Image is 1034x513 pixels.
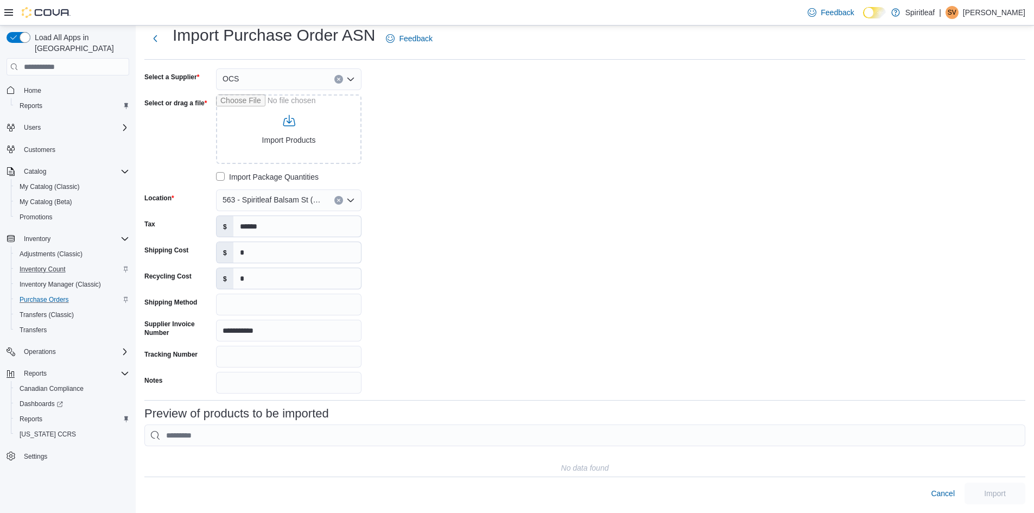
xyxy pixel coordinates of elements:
span: Washington CCRS [15,428,129,441]
span: 563 - Spiritleaf Balsam St (Collingwood) [223,193,323,206]
span: Adjustments (Classic) [15,248,129,261]
label: Select or drag a file [144,99,207,107]
p: [PERSON_NAME] [963,6,1025,19]
span: Catalog [24,167,46,176]
button: Canadian Compliance [11,381,134,396]
div: No data found [561,461,609,474]
span: Feedback [399,33,432,44]
label: Recycling Cost [144,272,192,281]
span: Feedback [821,7,854,18]
button: Import [965,483,1025,504]
a: My Catalog (Beta) [15,195,77,208]
button: Users [2,120,134,135]
span: Purchase Orders [15,293,129,306]
button: Users [20,121,45,134]
img: Cova [22,7,71,18]
span: Home [24,86,41,95]
a: Transfers (Classic) [15,308,78,321]
button: Reports [2,366,134,381]
label: Import Package Quantities [216,170,319,183]
button: My Catalog (Beta) [11,194,134,210]
label: $ [217,242,233,263]
label: Shipping Method [144,298,197,307]
button: Settings [2,448,134,464]
div: Silas V [946,6,959,19]
button: My Catalog (Classic) [11,179,134,194]
span: Promotions [20,213,53,221]
label: Supplier Invoice Number [144,320,212,337]
span: Transfers [20,326,47,334]
span: Operations [20,345,129,358]
span: Adjustments (Classic) [20,250,83,258]
span: Customers [24,145,55,154]
button: Reports [20,367,51,380]
button: Inventory Count [11,262,134,277]
button: Clear input [334,75,343,84]
span: Inventory Manager (Classic) [20,280,101,289]
span: My Catalog (Beta) [20,198,72,206]
span: Users [20,121,129,134]
span: Inventory Count [15,263,129,276]
button: Promotions [11,210,134,225]
label: Tracking Number [144,350,198,359]
input: This is a search bar. As you type, the results lower in the page will automatically filter. [144,425,1025,446]
a: Home [20,84,46,97]
button: Transfers [11,322,134,338]
span: Reports [20,367,129,380]
button: Catalog [2,164,134,179]
a: Purchase Orders [15,293,73,306]
span: Users [24,123,41,132]
a: Inventory Count [15,263,70,276]
span: [US_STATE] CCRS [20,430,76,439]
span: Load All Apps in [GEOGRAPHIC_DATA] [30,32,129,54]
a: Customers [20,143,60,156]
a: Reports [15,99,47,112]
input: Use aria labels when no actual label is in use [216,94,361,164]
p: | [939,6,941,19]
a: Adjustments (Classic) [15,248,87,261]
a: Dashboards [15,397,67,410]
button: Clear input [334,196,343,205]
h3: Preview of products to be imported [144,407,329,420]
span: Transfers (Classic) [15,308,129,321]
label: $ [217,268,233,289]
h1: Import Purchase Order ASN [173,24,375,46]
span: Operations [24,347,56,356]
span: Dashboards [15,397,129,410]
button: Transfers (Classic) [11,307,134,322]
label: Shipping Cost [144,246,188,255]
a: [US_STATE] CCRS [15,428,80,441]
a: Dashboards [11,396,134,411]
a: Settings [20,450,52,463]
a: Canadian Compliance [15,382,88,395]
button: Home [2,82,134,98]
button: Inventory [2,231,134,246]
span: Inventory Manager (Classic) [15,278,129,291]
span: Catalog [20,165,129,178]
span: My Catalog (Classic) [20,182,80,191]
span: Purchase Orders [20,295,69,304]
span: Settings [20,449,129,463]
button: Reports [11,411,134,427]
button: Open list of options [346,196,355,205]
label: $ [217,216,233,237]
span: Canadian Compliance [15,382,129,395]
button: Reports [11,98,134,113]
a: My Catalog (Classic) [15,180,84,193]
nav: Complex example [7,78,129,492]
button: Cancel [927,483,959,504]
button: Adjustments (Classic) [11,246,134,262]
span: Dashboards [20,400,63,408]
span: My Catalog (Beta) [15,195,129,208]
span: Reports [15,413,129,426]
span: SV [948,6,956,19]
label: Tax [144,220,155,229]
span: Transfers (Classic) [20,311,74,319]
span: Inventory [24,235,50,243]
button: Inventory Manager (Classic) [11,277,134,292]
span: Inventory [20,232,129,245]
a: Feedback [803,2,858,23]
span: Reports [24,369,47,378]
p: Spiritleaf [905,6,935,19]
span: Reports [15,99,129,112]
